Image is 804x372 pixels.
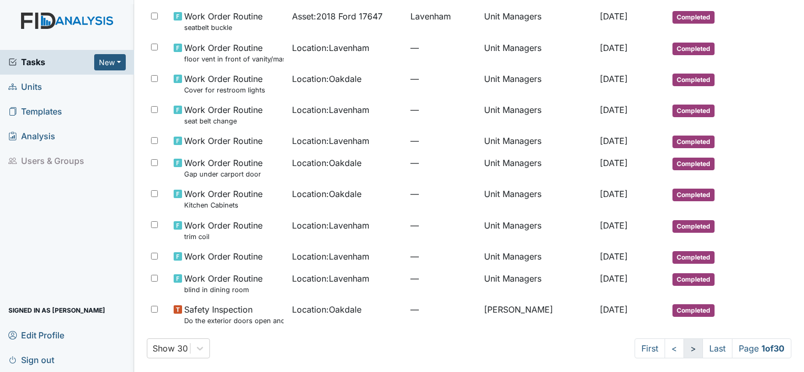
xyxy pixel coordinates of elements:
span: Location : Lavenham [292,42,369,54]
span: Completed [672,220,715,233]
small: floor vent in front of vanity/master br back left of house [184,54,284,64]
span: [DATE] [600,220,628,231]
td: Unit Managers [480,152,596,183]
span: Completed [672,11,715,24]
span: Sign out [8,352,54,368]
span: Units [8,79,42,95]
small: seat belt change [184,116,263,126]
span: Location : Lavenham [292,104,369,116]
span: Completed [672,136,715,148]
span: — [410,303,475,316]
span: Completed [672,304,715,317]
span: Location : Lavenham [292,135,369,147]
span: Lavenham [410,10,451,23]
td: Unit Managers [480,99,596,130]
span: [DATE] [600,136,628,146]
span: — [410,219,475,232]
a: Last [702,338,732,358]
span: Signed in as [PERSON_NAME] [8,302,105,318]
span: [DATE] [600,43,628,53]
span: — [410,104,475,116]
span: Work Order Routine [184,250,263,263]
nav: task-pagination [635,338,791,358]
a: > [684,338,703,358]
span: — [410,188,475,200]
span: Work Order Routine trim coil [184,219,263,242]
span: Location : Oakdale [292,188,361,200]
span: [DATE] [600,158,628,168]
span: [DATE] [600,251,628,262]
span: Asset : 2018 Ford 17647 [292,10,383,23]
td: Unit Managers [480,183,596,214]
span: Completed [672,251,715,264]
td: [PERSON_NAME] [480,299,596,330]
span: Edit Profile [8,327,64,343]
span: Analysis [8,128,55,144]
span: Work Order Routine blind in dining room [184,272,263,295]
td: Unit Managers [480,268,596,299]
span: Work Order Routine Gap under carport door [184,157,263,179]
span: [DATE] [600,273,628,284]
span: Templates [8,104,62,120]
small: blind in dining room [184,285,263,295]
span: [DATE] [600,74,628,84]
span: Completed [672,158,715,170]
span: Work Order Routine seatbelt buckle [184,10,263,33]
small: Cover for restroom lights [184,85,265,95]
button: New [94,54,126,70]
span: Work Order Routine [184,135,263,147]
span: Location : Oakdale [292,73,361,85]
strong: 1 of 30 [761,343,785,354]
span: Location : Lavenham [292,272,369,285]
span: Completed [672,105,715,117]
td: Unit Managers [480,6,596,37]
span: — [410,73,475,85]
span: — [410,42,475,54]
div: Show 30 [153,342,188,355]
small: seatbelt buckle [184,23,263,33]
td: Unit Managers [480,37,596,68]
span: [DATE] [600,189,628,199]
span: Completed [672,273,715,286]
span: Location : Lavenham [292,219,369,232]
span: [DATE] [600,105,628,115]
td: Unit Managers [480,130,596,152]
span: Location : Oakdale [292,157,361,169]
td: Unit Managers [480,68,596,99]
span: Completed [672,43,715,55]
span: Page [732,338,791,358]
small: Do the exterior doors open and close smoothly, latching, are free from gaps around the frame, and... [184,316,284,326]
a: < [665,338,684,358]
span: — [410,250,475,263]
span: — [410,135,475,147]
span: Work Order Routine Cover for restroom lights [184,73,265,95]
a: Tasks [8,56,94,68]
span: Work Order Routine Kitchen Cabinets [184,188,263,210]
td: Unit Managers [480,215,596,246]
small: Kitchen Cabinets [184,200,263,210]
span: Location : Lavenham [292,250,369,263]
a: First [635,338,665,358]
span: Completed [672,74,715,86]
span: [DATE] [600,304,628,315]
small: trim coil [184,232,263,242]
span: — [410,157,475,169]
span: Safety Inspection Do the exterior doors open and close smoothly, latching, are free from gaps aro... [184,303,284,326]
small: Gap under carport door [184,169,263,179]
span: Work Order Routine seat belt change [184,104,263,126]
span: Work Order Routine floor vent in front of vanity/master br back left of house [184,42,284,64]
span: — [410,272,475,285]
span: Location : Oakdale [292,303,361,316]
span: Completed [672,189,715,201]
span: [DATE] [600,11,628,22]
td: Unit Managers [480,246,596,268]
